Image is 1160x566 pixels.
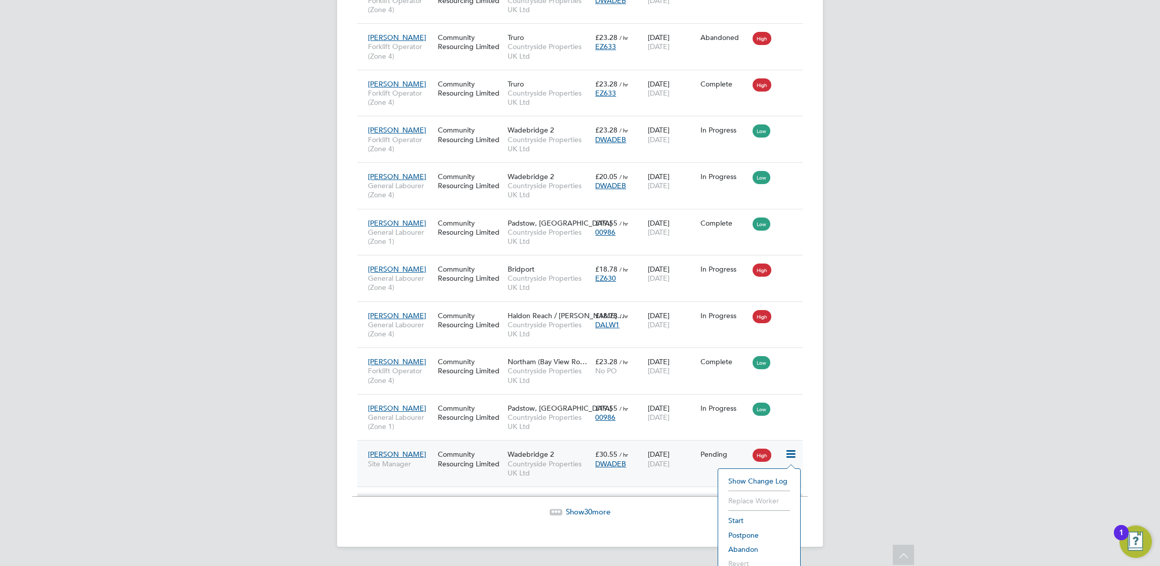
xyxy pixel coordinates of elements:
span: £30.55 [595,450,617,459]
span: [PERSON_NAME] [368,79,426,89]
span: £18.78 [595,265,617,274]
div: 1 [1119,533,1124,546]
span: [DATE] [648,89,670,98]
div: Community Resourcing Limited [435,74,505,103]
span: Forklift Operator (Zone 4) [368,89,433,107]
div: Community Resourcing Limited [435,213,505,242]
span: Truro [508,79,524,89]
span: Countryside Properties UK Ltd [508,459,590,477]
div: Community Resourcing Limited [435,167,505,195]
div: Community Resourcing Limited [435,28,505,56]
span: Wadebridge 2 [508,450,554,459]
div: [DATE] [645,28,698,56]
span: Countryside Properties UK Ltd [508,42,590,60]
span: Forklift Operator (Zone 4) [368,135,433,153]
span: [DATE] [648,42,670,51]
span: £19.55 [595,219,617,228]
span: £23.28 [595,357,617,366]
span: £19.55 [595,404,617,413]
span: DWADEB [595,459,626,468]
div: In Progress [700,311,748,320]
span: Low [753,124,770,138]
li: Replace Worker [723,494,795,508]
span: £18.78 [595,311,617,320]
div: [DATE] [645,213,698,242]
span: High [753,264,771,277]
a: [PERSON_NAME]General Labourer (Zone 4)Community Resourcing LimitedWadebridge 2Countryside Propert... [365,166,803,175]
span: Site Manager [368,459,433,468]
li: Postpone [723,528,795,542]
div: [DATE] [645,352,698,380]
span: / hr [619,312,628,320]
div: [DATE] [645,445,698,473]
div: Community Resourcing Limited [435,306,505,334]
span: / hr [619,34,628,41]
span: Haldon Reach / [PERSON_NAME]… [508,311,624,320]
span: [PERSON_NAME] [368,125,426,135]
span: EZ633 [595,89,616,98]
a: [PERSON_NAME]General Labourer (Zone 4)Community Resourcing LimitedHaldon Reach / [PERSON_NAME]…Co... [365,306,803,314]
div: [DATE] [645,120,698,149]
li: Show change log [723,474,795,488]
span: / hr [619,126,628,134]
span: [DATE] [648,413,670,422]
div: [DATE] [645,74,698,103]
div: Complete [700,219,748,228]
span: Low [753,217,770,231]
span: General Labourer (Zone 4) [368,320,433,338]
span: [DATE] [648,181,670,190]
span: [DATE] [648,459,670,468]
span: High [753,310,771,323]
span: / hr [619,173,628,181]
a: [PERSON_NAME]General Labourer (Zone 4)Community Resourcing LimitedBridportCountryside Properties ... [365,259,803,268]
span: / hr [619,405,628,412]
div: [DATE] [645,399,698,427]
span: Padstow, [GEOGRAPHIC_DATA] [508,219,612,228]
div: [DATE] [645,259,698,288]
span: Low [753,403,770,416]
span: / hr [619,358,628,366]
span: 00986 [595,413,615,422]
li: Abandon [723,542,795,556]
span: High [753,449,771,462]
span: [PERSON_NAME] [368,172,426,181]
span: Countryside Properties UK Ltd [508,89,590,107]
span: [DATE] [648,366,670,375]
span: Northam (Bay View Ro… [508,357,587,366]
span: [PERSON_NAME] [368,404,426,413]
span: / hr [619,451,628,458]
span: [PERSON_NAME] [368,219,426,228]
a: [PERSON_NAME]Forklift Operator (Zone 4)Community Resourcing LimitedNortham (Bay View Ro…Countrysi... [365,352,803,360]
span: DWADEB [595,181,626,190]
div: Community Resourcing Limited [435,352,505,380]
span: [PERSON_NAME] [368,450,426,459]
a: [PERSON_NAME]Forklift Operator (Zone 4)Community Resourcing LimitedWadebridge 2Countryside Proper... [365,120,803,128]
span: Wadebridge 2 [508,172,554,181]
span: DALW1 [595,320,619,329]
span: Countryside Properties UK Ltd [508,274,590,292]
span: General Labourer (Zone 4) [368,181,433,199]
span: Countryside Properties UK Ltd [508,320,590,338]
div: Complete [700,357,748,366]
span: General Labourer (Zone 4) [368,274,433,292]
div: [DATE] [645,167,698,195]
span: £20.05 [595,172,617,181]
span: High [753,78,771,92]
span: Countryside Properties UK Ltd [508,181,590,199]
span: / hr [619,220,628,227]
span: Padstow, [GEOGRAPHIC_DATA] [508,404,612,413]
span: Countryside Properties UK Ltd [508,366,590,384]
span: Countryside Properties UK Ltd [508,228,590,246]
div: Community Resourcing Limited [435,445,505,473]
div: Community Resourcing Limited [435,120,505,149]
span: EZ633 [595,42,616,51]
span: Truro [508,33,524,42]
span: £23.28 [595,125,617,135]
span: [PERSON_NAME] [368,357,426,366]
span: Low [753,171,770,184]
div: Community Resourcing Limited [435,259,505,288]
div: Community Resourcing Limited [435,399,505,427]
span: General Labourer (Zone 1) [368,413,433,431]
button: Open Resource Center, 1 new notification [1120,526,1152,558]
span: Bridport [508,265,534,274]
